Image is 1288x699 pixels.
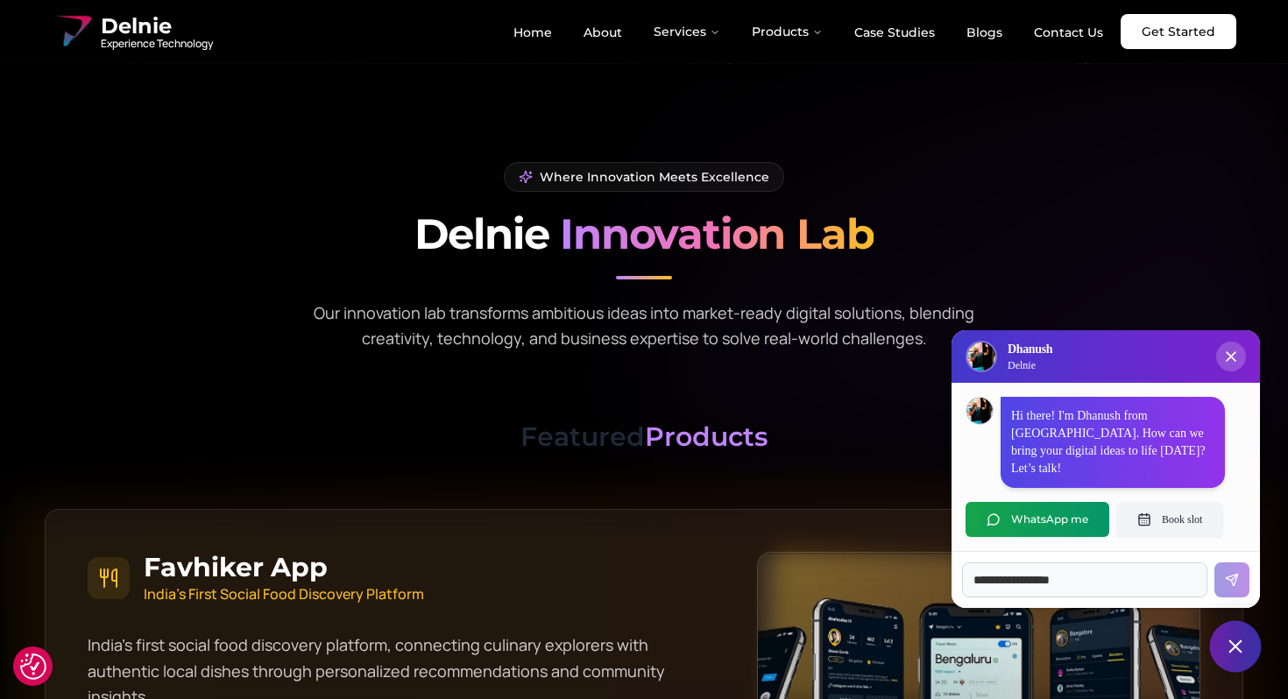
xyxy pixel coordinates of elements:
p: Our innovation lab transforms ambitious ideas into market-ready digital solutions, blending creat... [308,300,980,352]
h3: Featured [45,421,1243,453]
h2: Delnie [308,213,980,255]
button: Close chat popup [1216,342,1246,371]
h4: Favhiker App [144,552,424,583]
h3: Dhanush [1008,341,1052,358]
p: India's First Social Food Discovery Platform [144,583,424,604]
button: Close chat [1210,621,1262,673]
button: WhatsApp me [966,502,1109,537]
a: Blogs [952,18,1016,47]
a: Contact Us [1020,18,1117,47]
nav: Main [499,14,1117,49]
a: Case Studies [840,18,949,47]
img: Dhanush [966,398,993,424]
a: Delnie Logo Full [52,11,213,53]
span: Innovation Lab [560,208,874,259]
img: Revisit consent button [20,653,46,680]
img: Delnie Logo [967,342,995,371]
button: Cookie Settings [20,653,46,680]
p: Delnie [1008,358,1052,372]
span: Experience Technology [101,37,213,51]
button: Book slot [1116,502,1223,537]
button: Products [738,14,837,49]
button: Services [640,14,734,49]
span: Products [645,420,768,453]
span: Delnie [101,12,213,40]
img: Delnie Logo [52,11,94,53]
a: Home [499,18,566,47]
span: Where Innovation Meets Excellence [540,168,769,186]
a: Get Started [1121,14,1236,49]
a: About [570,18,636,47]
p: Hi there! I'm Dhanush from [GEOGRAPHIC_DATA]. How can we bring your digital ideas to life [DATE]?... [1011,407,1214,477]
